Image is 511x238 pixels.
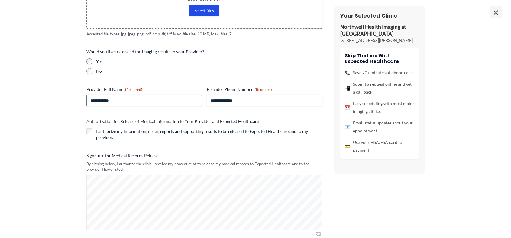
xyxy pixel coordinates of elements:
[125,87,142,92] span: (Required)
[86,118,259,124] legend: Authorization for Release of Medical Information to Your Provider and Expected Healthcare
[345,123,350,131] span: 📧
[96,68,322,74] label: No
[345,104,350,111] span: 📅
[96,128,322,140] label: I authorize my information, order, reports and supporting results to be released to Expected Heal...
[86,161,322,172] div: By signing below, I authorize the clinic I receive my procedure at to release my medical records ...
[255,87,272,92] span: (Required)
[340,12,419,19] h3: Your Selected Clinic
[86,86,202,92] label: Provider Full Name
[345,100,414,115] li: Easy scheduling with most major imaging clinics
[345,80,414,96] li: Submit a request online and get a call back
[490,6,502,18] span: ×
[207,86,322,92] label: Provider Phone Number
[86,31,322,37] span: Accepted file types: jpg, jpeg, png, pdf, bmp, tif, tiff, Max. file size: 10 MB, Max. files: 7.
[340,24,419,38] p: Northwell Health Imaging at [GEOGRAPHIC_DATA]
[96,58,322,64] label: Yes
[340,38,419,44] p: [STREET_ADDRESS][PERSON_NAME]
[345,84,350,92] span: 📲
[345,142,350,150] span: 💳
[86,49,204,55] legend: Would you like us to send the imaging results to your Provider?
[315,231,322,237] img: Clear Signature
[189,5,219,16] button: select files, imaging order or prescription(required)
[345,69,350,77] span: 📞
[345,119,414,135] li: Email status updates about your appointment
[345,138,414,154] li: Use your HSA/FSA card for payment
[345,69,414,77] li: Save 20+ minutes of phone calls
[345,53,414,64] h4: Skip the line with Expected Healthcare
[86,153,322,159] label: Signature for Medical Records Release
